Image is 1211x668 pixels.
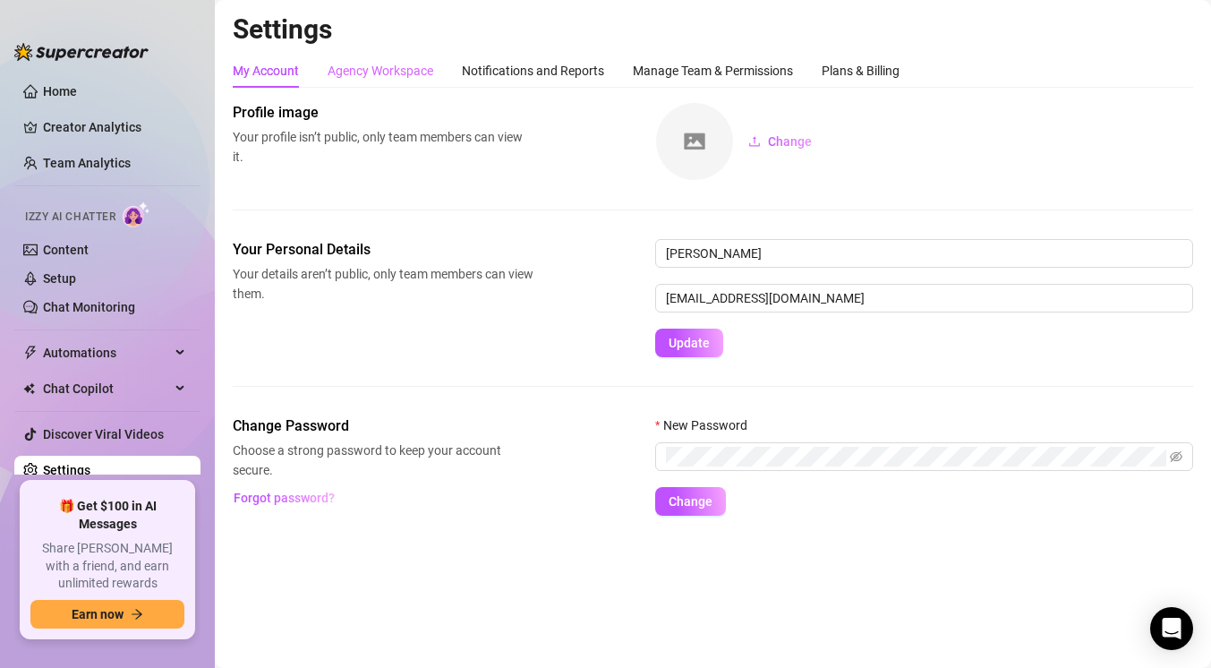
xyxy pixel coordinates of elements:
label: New Password [655,415,759,435]
a: Chat Monitoring [43,300,135,314]
div: Open Intercom Messenger [1150,607,1193,650]
a: Settings [43,463,90,477]
h2: Settings [233,13,1193,47]
div: Notifications and Reports [462,61,604,81]
span: Izzy AI Chatter [25,209,115,226]
a: Discover Viral Videos [43,427,164,441]
span: Change [768,134,812,149]
a: Creator Analytics [43,113,186,141]
span: Your Personal Details [233,239,533,261]
div: Plans & Billing [822,61,900,81]
span: thunderbolt [23,346,38,360]
a: Team Analytics [43,156,131,170]
img: logo-BBDzfeDw.svg [14,43,149,61]
span: upload [748,135,761,148]
span: 🎁 Get $100 in AI Messages [30,498,184,533]
a: Content [43,243,89,257]
span: Automations [43,338,170,367]
span: eye-invisible [1170,450,1182,463]
div: Agency Workspace [328,61,433,81]
img: Chat Copilot [23,382,35,395]
div: Manage Team & Permissions [633,61,793,81]
a: Home [43,84,77,98]
input: Enter new email [655,284,1193,313]
span: Choose a strong password to keep your account secure. [233,441,533,480]
button: Earn nowarrow-right [30,600,184,629]
span: Change [669,494,712,509]
span: Your details aren’t public, only team members can view them. [233,264,533,304]
img: square-placeholder.png [656,103,733,180]
button: Change [655,487,726,516]
span: Chat Copilot [43,374,170,403]
span: Profile image [233,102,533,124]
button: Update [655,329,723,357]
span: Share [PERSON_NAME] with a friend, and earn unlimited rewards [30,540,184,593]
input: Enter name [655,239,1193,268]
input: New Password [666,447,1166,467]
button: Forgot password? [233,484,335,512]
a: Setup [43,271,76,286]
div: My Account [233,61,299,81]
span: Forgot password? [234,491,335,505]
span: Change Password [233,415,533,437]
button: Change [734,127,826,156]
span: Earn now [72,607,124,621]
span: Update [669,336,710,350]
span: Your profile isn’t public, only team members can view it. [233,127,533,167]
span: arrow-right [131,608,143,621]
img: AI Chatter [123,201,150,227]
